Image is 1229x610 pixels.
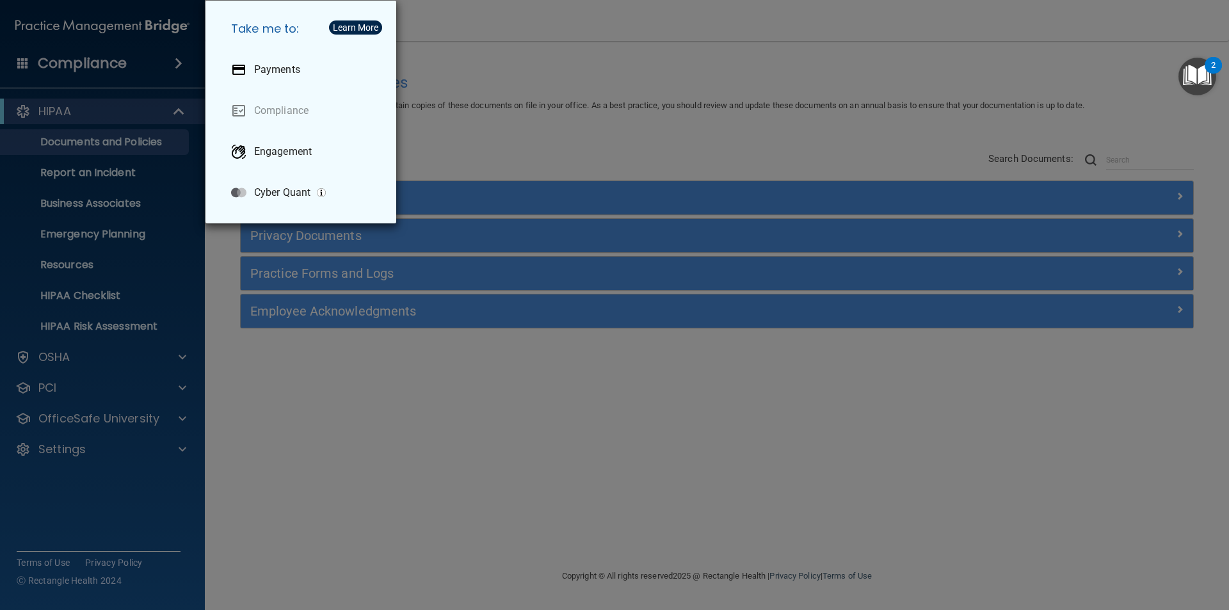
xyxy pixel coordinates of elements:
p: Engagement [254,145,312,158]
iframe: Drift Widget Chat Controller [1008,519,1214,570]
h5: Take me to: [221,11,386,47]
a: Cyber Quant [221,175,386,211]
div: 2 [1211,65,1216,82]
button: Open Resource Center, 2 new notifications [1178,58,1216,95]
a: Payments [221,52,386,88]
p: Cyber Quant [254,186,310,199]
div: Learn More [333,23,378,32]
p: Payments [254,63,300,76]
a: Engagement [221,134,386,170]
a: Compliance [221,93,386,129]
button: Learn More [329,20,382,35]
